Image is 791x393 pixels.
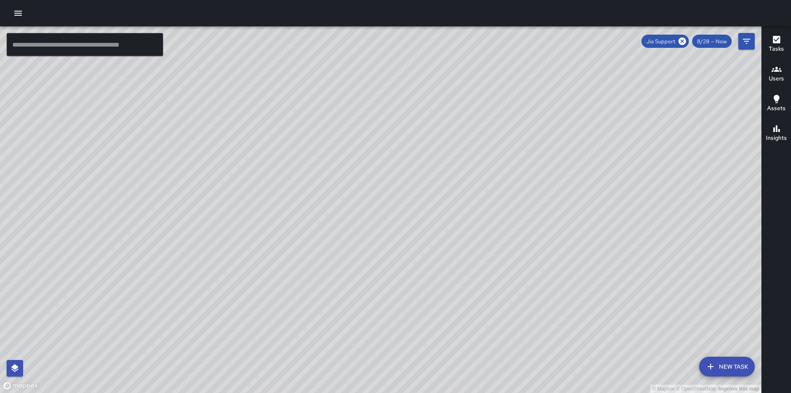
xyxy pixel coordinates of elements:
button: Insights [762,119,791,148]
button: Filters [738,33,755,49]
h6: Insights [766,134,787,143]
div: Jia Support [641,35,689,48]
span: 8/28 — Now [692,38,732,45]
span: Jia Support [641,38,680,45]
button: Users [762,59,791,89]
button: New Task [699,357,755,377]
h6: Users [769,74,784,83]
h6: Tasks [769,45,784,54]
h6: Assets [767,104,786,113]
button: Tasks [762,30,791,59]
button: Assets [762,89,791,119]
